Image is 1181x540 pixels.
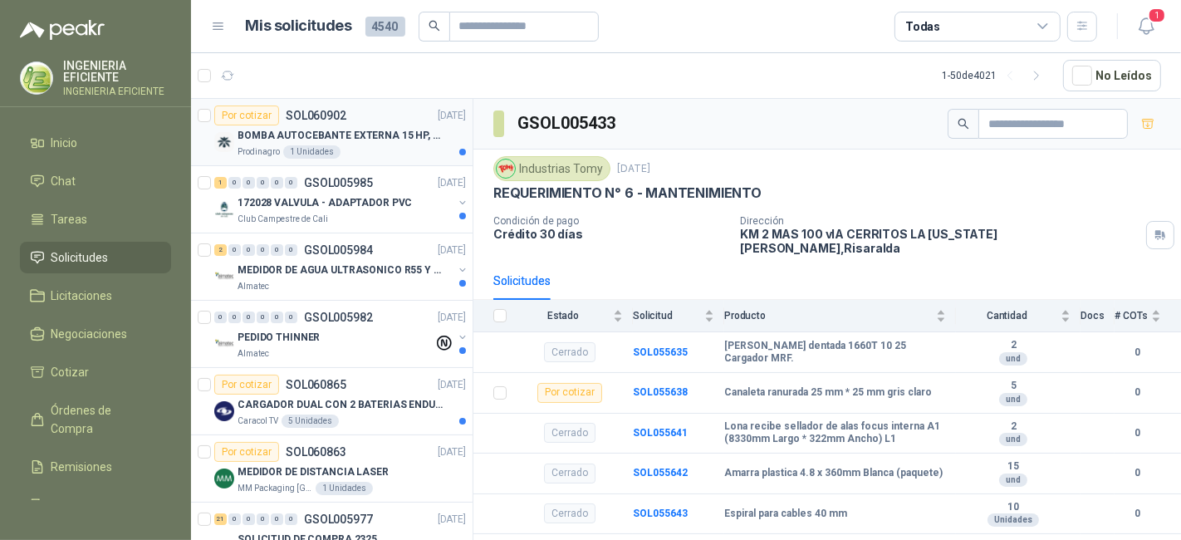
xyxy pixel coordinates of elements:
[438,175,466,191] p: [DATE]
[214,469,234,488] img: Company Logo
[238,195,412,211] p: 172028 VALVULA - ADAPTADOR PVC
[214,132,234,152] img: Company Logo
[51,458,113,476] span: Remisiones
[633,346,688,358] a: SOL055635
[191,368,473,435] a: Por cotizarSOL060865[DATE] Company LogoCARGADOR DUAL CON 2 BATERIAS ENDURO GO PROCaracol TV5 Unid...
[617,161,650,177] p: [DATE]
[238,145,280,159] p: Prodinagro
[228,244,241,256] div: 0
[956,460,1071,474] b: 15
[214,240,469,293] a: 2 0 0 0 0 0 GSOL005984[DATE] Company LogoMEDIDOR DE AGUA ULTRASONICO R55 Y R800Almatec
[517,300,633,332] th: Estado
[365,17,405,37] span: 4540
[724,420,946,446] b: Lona recibe sellador de alas focus interna A1 (8330mm Largo * 322mm Ancho) L1
[905,17,940,36] div: Todas
[633,386,688,398] b: SOL055638
[724,386,932,400] b: Canaleta ranurada 25 mm * 25 mm gris claro
[20,20,105,40] img: Logo peakr
[1115,465,1161,481] b: 0
[544,464,595,484] div: Cerrado
[214,244,227,256] div: 2
[271,244,283,256] div: 0
[51,363,90,381] span: Cotizar
[285,244,297,256] div: 0
[285,513,297,525] div: 0
[214,177,227,189] div: 1
[214,199,234,219] img: Company Logo
[214,173,469,226] a: 1 0 0 0 0 0 GSOL005985[DATE] Company Logo172028 VALVULA - ADAPTADOR PVCClub Campestre de Cali
[214,401,234,421] img: Company Logo
[63,60,171,83] p: INGENIERIA EFICIENTE
[20,165,171,197] a: Chat
[956,339,1071,352] b: 2
[243,312,255,323] div: 0
[214,312,227,323] div: 0
[740,227,1139,255] p: KM 2 MAS 100 vIA CERRITOS LA [US_STATE] [PERSON_NAME] , Risaralda
[956,380,1071,393] b: 5
[724,508,847,521] b: Espiral para cables 40 mm
[304,244,373,256] p: GSOL005984
[286,446,346,458] p: SOL060863
[633,427,688,439] a: SOL055641
[285,312,297,323] div: 0
[633,310,701,322] span: Solicitud
[243,177,255,189] div: 0
[493,272,551,290] div: Solicitudes
[493,215,727,227] p: Condición de pago
[1115,385,1161,400] b: 0
[999,393,1027,406] div: und
[238,464,389,480] p: MEDIDOR DE DISTANCIA LASER
[243,244,255,256] div: 0
[517,310,610,322] span: Estado
[51,248,109,267] span: Solicitudes
[724,340,946,366] b: [PERSON_NAME] dentada 1660T 10 25 Cargador MRF.
[20,395,171,444] a: Órdenes de Compra
[1115,300,1181,332] th: # COTs
[999,433,1027,446] div: und
[20,242,171,273] a: Solicitudes
[257,312,269,323] div: 0
[51,325,128,343] span: Negociaciones
[304,513,373,525] p: GSOL005977
[191,99,473,166] a: Por cotizarSOL060902[DATE] Company LogoBOMBA AUTOCEBANTE EXTERNA 15 HP, 220/440 V ALTURA MAX 60MT...
[493,227,727,241] p: Crédito 30 días
[544,503,595,523] div: Cerrado
[438,243,466,258] p: [DATE]
[304,177,373,189] p: GSOL005985
[724,467,943,480] b: Amarra plastica 4.8 x 360mm Blanca (paquete)
[214,442,279,462] div: Por cotizar
[238,397,444,413] p: CARGADOR DUAL CON 2 BATERIAS ENDURO GO PRO
[257,177,269,189] div: 0
[214,513,227,525] div: 21
[633,508,688,519] a: SOL055643
[20,318,171,350] a: Negociaciones
[257,513,269,525] div: 0
[238,280,269,293] p: Almatec
[438,108,466,124] p: [DATE]
[285,177,297,189] div: 0
[238,482,312,495] p: MM Packaging [GEOGRAPHIC_DATA]
[1131,12,1161,42] button: 1
[1063,60,1161,91] button: No Leídos
[956,310,1057,322] span: Cantidad
[942,62,1050,89] div: 1 - 50 de 4021
[214,375,279,395] div: Por cotizar
[228,177,241,189] div: 0
[214,106,279,125] div: Por cotizar
[956,501,1071,514] b: 10
[286,379,346,390] p: SOL060865
[243,513,255,525] div: 0
[257,244,269,256] div: 0
[438,377,466,393] p: [DATE]
[544,423,595,443] div: Cerrado
[228,312,241,323] div: 0
[271,513,283,525] div: 0
[724,300,956,332] th: Producto
[956,420,1071,434] b: 2
[999,352,1027,366] div: und
[282,415,339,428] div: 5 Unidades
[633,467,688,479] a: SOL055642
[493,156,610,181] div: Industrias Tomy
